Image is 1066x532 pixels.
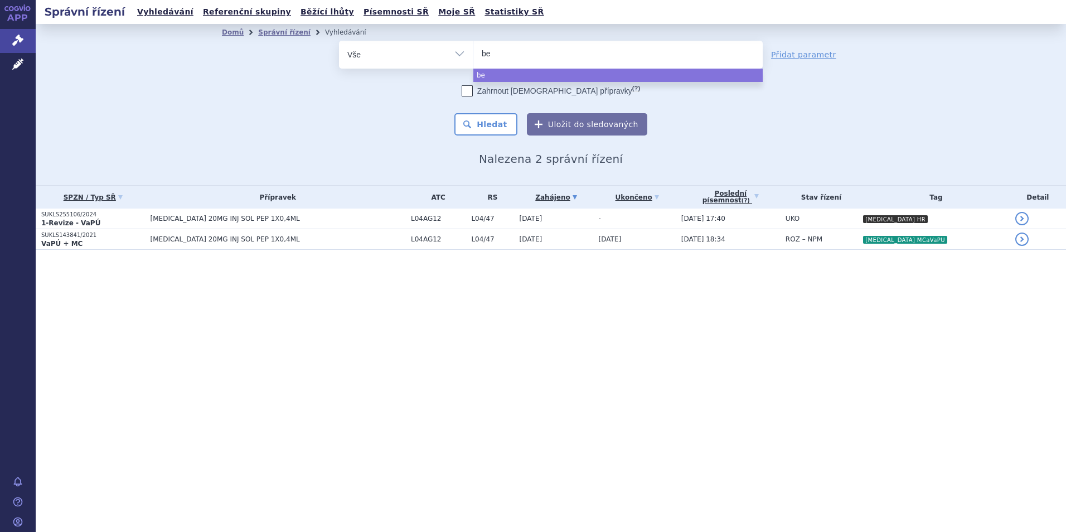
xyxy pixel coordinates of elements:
a: SPZN / Typ SŘ [41,190,145,205]
a: Ukončeno [599,190,676,205]
span: L04/47 [471,235,513,243]
a: Přidat parametr [771,49,836,60]
span: ROZ – NPM [786,235,822,243]
th: Detail [1010,186,1066,209]
strong: VaPÚ + MC [41,240,83,248]
th: Tag [857,186,1010,209]
a: Zahájeno [520,190,593,205]
th: Stav řízení [780,186,857,209]
button: Uložit do sledovaných [527,113,647,136]
a: Správní řízení [258,28,311,36]
span: L04/47 [471,215,513,223]
th: ATC [405,186,466,209]
h2: Správní řízení [36,4,134,20]
span: UKO [786,215,800,223]
span: - [599,215,601,223]
i: [MEDICAL_DATA] HR [863,215,928,223]
a: Vyhledávání [134,4,197,20]
a: Běžící lhůty [297,4,357,20]
span: [MEDICAL_DATA] 20MG INJ SOL PEP 1X0,4ML [151,235,405,243]
span: [DATE] 18:34 [681,235,725,243]
span: [DATE] [520,235,542,243]
a: Moje SŘ [435,4,478,20]
a: Domů [222,28,244,36]
a: detail [1015,233,1029,246]
i: [MEDICAL_DATA] MCaVaPU [863,236,947,244]
li: be [473,69,763,82]
abbr: (?) [632,85,640,92]
span: [DATE] [599,235,622,243]
button: Hledat [454,113,517,136]
strong: 1-Revize - VaPÚ [41,219,100,227]
a: Písemnosti SŘ [360,4,432,20]
p: SUKLS143841/2021 [41,231,145,239]
label: Zahrnout [DEMOGRAPHIC_DATA] přípravky [462,85,640,96]
span: [DATE] 17:40 [681,215,725,223]
p: SUKLS255106/2024 [41,211,145,219]
span: [DATE] [520,215,542,223]
span: L04AG12 [411,235,466,243]
a: Statistiky SŘ [481,4,547,20]
span: L04AG12 [411,215,466,223]
span: [MEDICAL_DATA] 20MG INJ SOL PEP 1X0,4ML [151,215,405,223]
a: Poslednípísemnost(?) [681,186,780,209]
li: Vyhledávání [325,24,381,41]
th: Přípravek [145,186,405,209]
abbr: (?) [742,197,750,204]
a: Referenční skupiny [200,4,294,20]
span: Nalezena 2 správní řízení [479,152,623,166]
a: detail [1015,212,1029,225]
th: RS [466,186,513,209]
